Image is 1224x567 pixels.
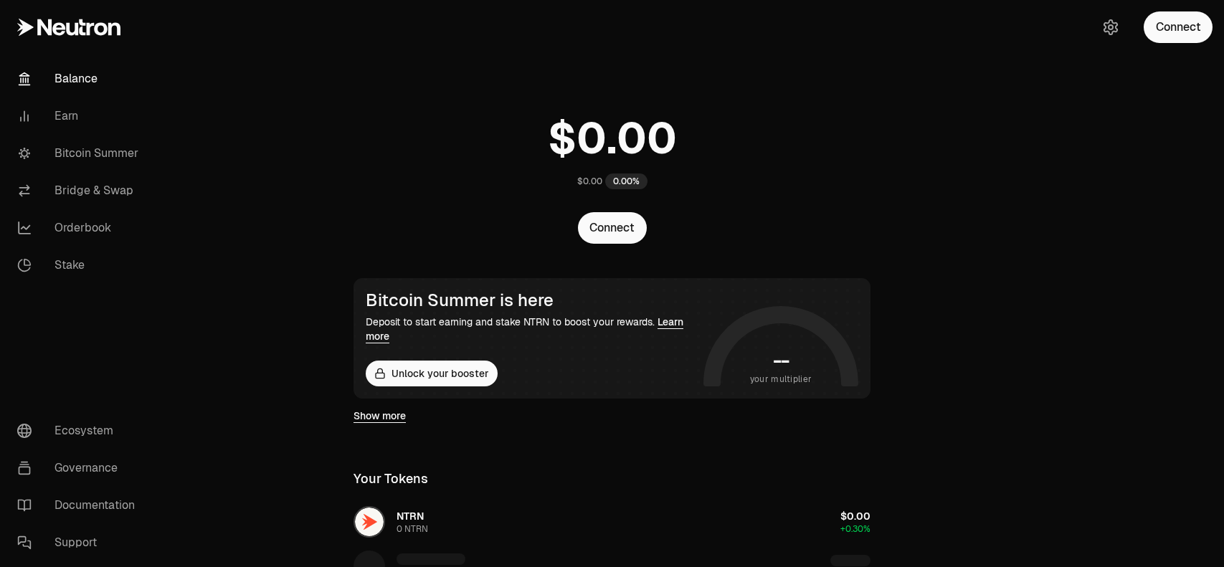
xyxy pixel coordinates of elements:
[6,209,155,247] a: Orderbook
[6,172,155,209] a: Bridge & Swap
[577,176,602,187] div: $0.00
[6,247,155,284] a: Stake
[354,469,428,489] div: Your Tokens
[354,409,406,423] a: Show more
[6,487,155,524] a: Documentation
[750,372,812,386] span: your multiplier
[6,97,155,135] a: Earn
[366,315,698,343] div: Deposit to start earning and stake NTRN to boost your rewards.
[773,349,789,372] h1: --
[6,60,155,97] a: Balance
[578,212,647,244] button: Connect
[605,173,647,189] div: 0.00%
[6,412,155,449] a: Ecosystem
[6,449,155,487] a: Governance
[366,361,498,386] button: Unlock your booster
[1144,11,1213,43] button: Connect
[366,290,698,310] div: Bitcoin Summer is here
[6,524,155,561] a: Support
[6,135,155,172] a: Bitcoin Summer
